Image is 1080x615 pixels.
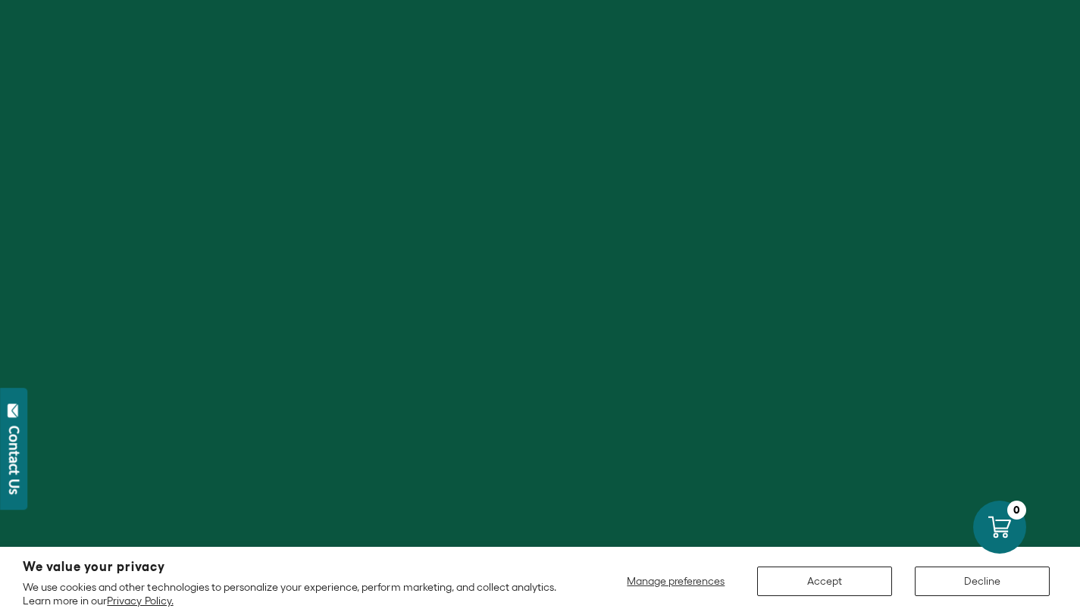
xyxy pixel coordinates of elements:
button: Decline [915,567,1050,596]
button: Accept [757,567,892,596]
span: Manage preferences [627,575,725,587]
div: Contact Us [7,426,22,495]
a: Privacy Policy. [107,595,173,607]
p: We use cookies and other technologies to personalize your experience, perform marketing, and coll... [23,580,566,607]
h2: We value your privacy [23,560,566,573]
button: Manage preferences [618,567,734,596]
div: 0 [1007,501,1026,520]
